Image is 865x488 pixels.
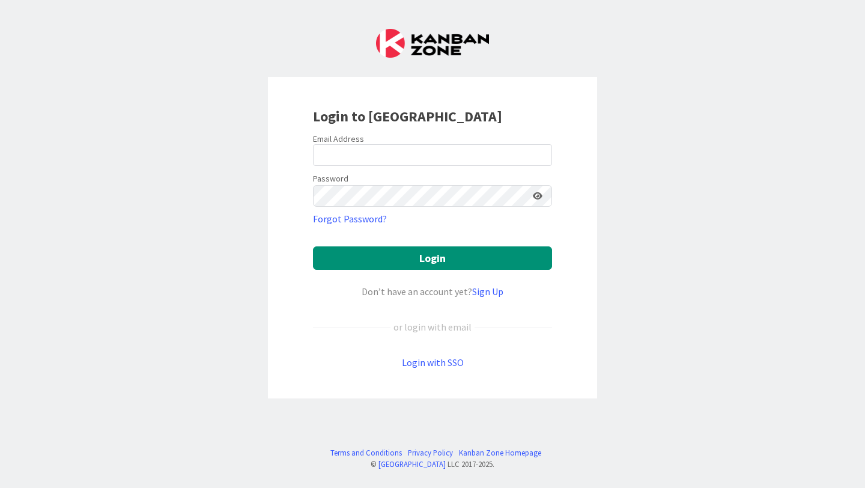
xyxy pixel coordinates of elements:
a: Kanban Zone Homepage [459,447,541,459]
label: Email Address [313,133,364,144]
label: Password [313,172,348,185]
a: [GEOGRAPHIC_DATA] [378,459,446,469]
a: Sign Up [472,285,503,297]
div: © LLC 2017- 2025 . [324,459,541,470]
a: Forgot Password? [313,212,387,226]
a: Login with SSO [402,356,464,368]
a: Privacy Policy [408,447,453,459]
a: Terms and Conditions [330,447,402,459]
b: Login to [GEOGRAPHIC_DATA] [313,107,502,126]
div: Don’t have an account yet? [313,284,552,299]
img: Kanban Zone [376,29,489,58]
div: or login with email [390,320,475,334]
button: Login [313,246,552,270]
